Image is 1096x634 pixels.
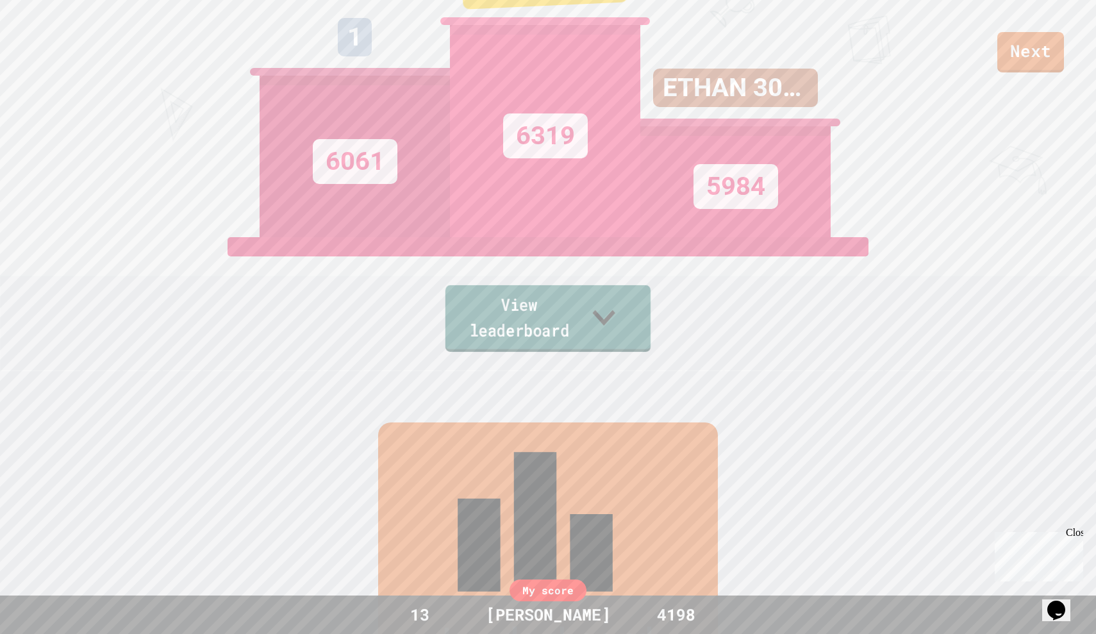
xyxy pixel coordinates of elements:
div: 1 [338,18,372,56]
div: ETHAN 30CM [653,69,818,107]
div: 13 [372,603,468,627]
a: View leaderboard [445,285,651,352]
div: [PERSON_NAME] [473,603,624,627]
div: 4198 [628,603,724,627]
a: Next [997,32,1064,72]
iframe: chat widget [1042,583,1083,621]
iframe: chat widget [990,527,1083,581]
div: 5984 [693,164,778,209]
div: Chat with us now!Close [5,5,88,81]
div: My score [510,580,586,601]
div: 6061 [313,139,397,184]
div: 6319 [503,113,588,158]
